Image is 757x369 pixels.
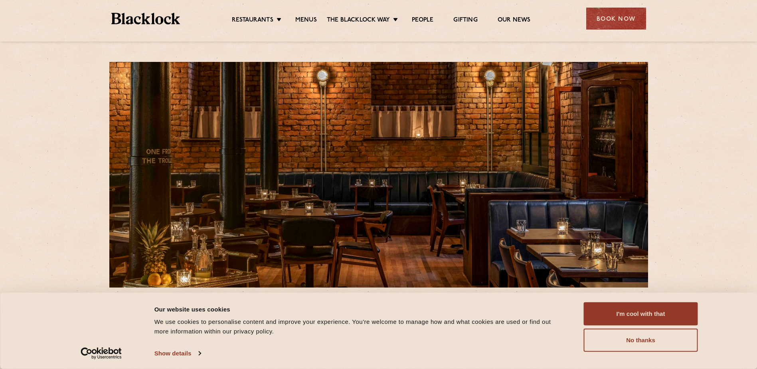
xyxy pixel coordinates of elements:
[232,16,273,25] a: Restaurants
[584,329,698,352] button: No thanks
[66,347,136,359] a: Usercentrics Cookiebot - opens in a new window
[295,16,317,25] a: Menus
[154,317,566,336] div: We use cookies to personalise content and improve your experience. You're welcome to manage how a...
[586,8,646,30] div: Book Now
[327,16,390,25] a: The Blacklock Way
[111,13,180,24] img: BL_Textured_Logo-footer-cropped.svg
[584,302,698,325] button: I'm cool with that
[154,304,566,314] div: Our website uses cookies
[412,16,433,25] a: People
[154,347,201,359] a: Show details
[498,16,531,25] a: Our News
[453,16,477,25] a: Gifting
